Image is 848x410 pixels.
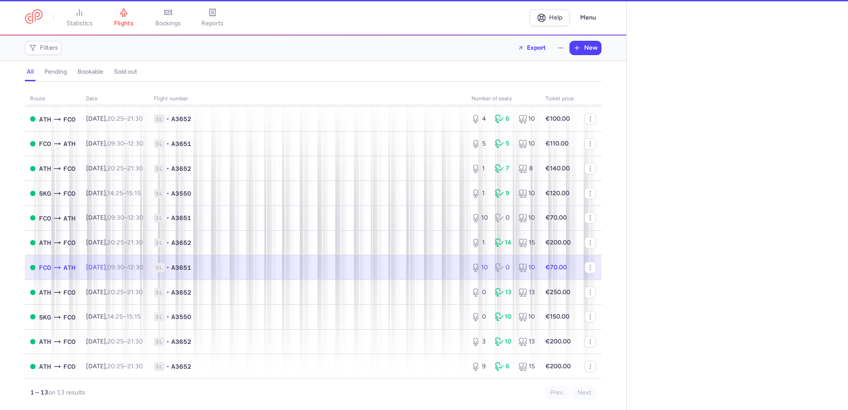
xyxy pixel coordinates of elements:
div: 5 [471,139,488,148]
div: 15 [518,362,535,371]
span: ATH [39,114,51,124]
time: 12:30 [128,214,143,221]
time: 21:30 [127,239,143,246]
span: A3652 [171,114,191,123]
strong: €200.00 [546,239,571,246]
span: ATH [63,139,75,149]
time: 21:30 [127,288,143,296]
span: bookings [155,20,181,28]
div: 1 [471,164,488,173]
span: [DATE], [86,214,143,221]
time: 20:25 [107,115,124,122]
div: 5 [495,139,511,148]
span: A3652 [171,362,191,371]
span: 1L [154,337,165,346]
button: Export [512,41,552,55]
span: New [584,44,597,51]
time: 09:30 [107,214,124,221]
span: – [107,288,143,296]
span: 1L [154,189,165,198]
span: [DATE], [86,115,143,122]
span: A3652 [171,238,191,247]
time: 14:25 [107,313,123,320]
span: [DATE], [86,140,143,147]
span: – [107,338,143,345]
span: A3652 [171,288,191,297]
span: A3651 [171,213,191,222]
span: FCO [63,164,75,173]
span: • [166,263,169,272]
time: 15:15 [126,189,141,197]
span: – [107,363,143,370]
span: FCO [63,288,75,297]
strong: €250.00 [546,288,570,296]
span: • [166,213,169,222]
div: 15 [518,238,535,247]
button: Next [573,386,596,399]
time: 09:30 [107,140,124,147]
th: Flight number [149,92,466,106]
span: [DATE], [86,338,143,345]
span: [DATE], [86,363,143,370]
a: bookings [146,8,190,28]
span: • [166,312,169,321]
span: reports [201,20,224,28]
a: CitizenPlane red outlined logo [25,9,43,26]
div: 10 [518,114,535,123]
h4: bookable [78,68,103,76]
span: [DATE], [86,239,143,246]
span: 1L [154,288,165,297]
span: on 13 results [48,389,85,396]
time: 21:30 [127,363,143,370]
span: ATH [39,164,51,173]
span: • [166,238,169,247]
div: 0 [495,263,511,272]
div: 0 [471,312,488,321]
span: 1L [154,213,165,222]
div: 10 [471,213,488,222]
time: 12:30 [128,264,143,271]
th: route [25,92,81,106]
button: Filters [25,41,61,55]
h4: all [27,68,34,76]
div: 0 [471,288,488,297]
strong: €150.00 [546,313,569,320]
div: 13 [518,337,535,346]
a: statistics [57,8,102,28]
button: New [570,41,601,55]
time: 20:25 [107,338,124,345]
span: – [107,189,141,197]
div: 3 [471,337,488,346]
time: 20:25 [107,239,124,246]
time: 15:15 [126,313,141,320]
span: ATH [39,288,51,297]
span: • [166,164,169,173]
span: FCO [63,189,75,198]
span: FCO [39,213,51,223]
div: 9 [495,189,511,198]
span: – [107,140,143,147]
span: FCO [63,337,75,347]
strong: €200.00 [546,363,571,370]
time: 20:25 [107,363,124,370]
span: FCO [39,263,51,272]
div: 13 [518,288,535,297]
div: 10 [471,263,488,272]
span: – [107,165,143,172]
button: Prev. [546,386,569,399]
span: FCO [63,114,75,124]
span: 1L [154,312,165,321]
span: – [107,264,143,271]
span: 1L [154,238,165,247]
span: A3550 [171,312,191,321]
th: Ticket price [540,92,579,106]
span: Export [527,44,546,51]
span: – [107,239,143,246]
span: statistics [67,20,93,28]
div: 10 [495,312,511,321]
span: • [166,139,169,148]
div: 10 [518,263,535,272]
span: A3550 [171,189,191,198]
div: 1 [471,238,488,247]
time: 21:30 [127,115,143,122]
